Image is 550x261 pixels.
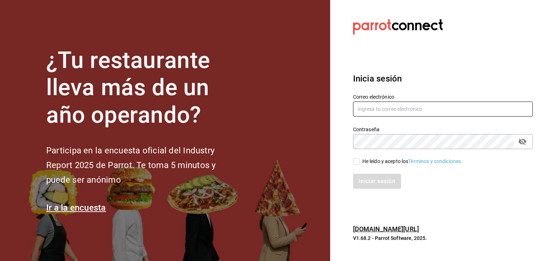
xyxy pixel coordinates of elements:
[353,127,533,132] label: Contraseña
[46,47,240,129] h1: ¿Tu restaurante lleva más de un año operando?
[46,203,106,213] a: Ir a la encuesta
[46,143,240,187] h2: Participa en la encuesta oficial del Industry Report 2025 de Parrot. Te toma 5 minutos y puede se...
[353,225,419,233] a: [DOMAIN_NAME][URL]
[353,72,533,85] h3: Inicia sesión
[362,158,463,165] div: He leído y acepto los
[516,136,529,148] button: passwordField
[353,235,533,242] p: V1.68.2 - Parrot Software, 2025.
[353,102,533,117] input: Ingresa tu correo electrónico
[408,158,462,164] a: Términos y condiciones.
[353,94,533,99] label: Correo electrónico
